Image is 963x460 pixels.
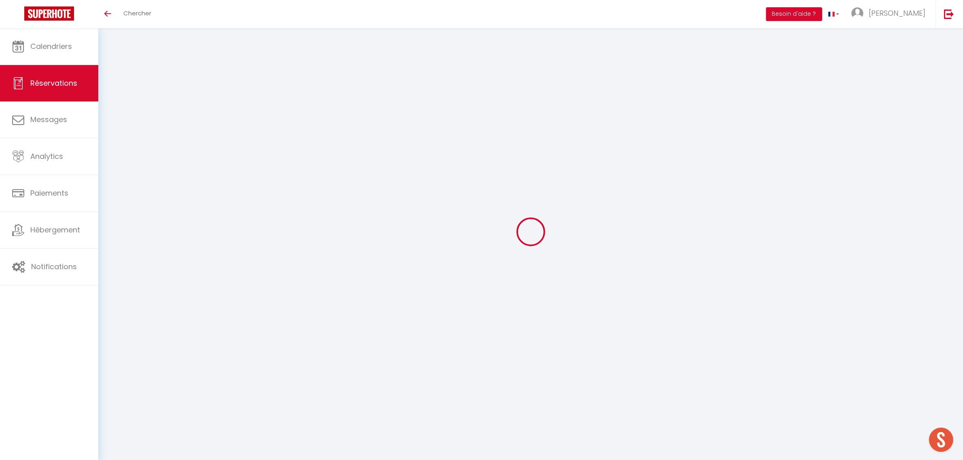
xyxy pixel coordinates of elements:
span: [PERSON_NAME] [869,8,925,18]
img: logout [944,9,954,19]
span: Paiements [30,188,68,198]
div: Ouvrir le chat [929,428,953,452]
span: Chercher [123,9,151,17]
span: Calendriers [30,41,72,51]
span: Réservations [30,78,77,88]
img: Super Booking [24,6,74,21]
span: Notifications [31,262,77,272]
span: Analytics [30,151,63,161]
img: ... [851,7,864,19]
span: Hébergement [30,225,80,235]
span: Messages [30,114,67,124]
button: Besoin d'aide ? [766,7,822,21]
